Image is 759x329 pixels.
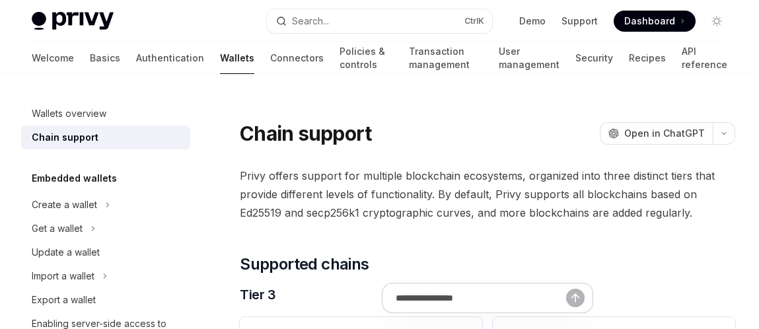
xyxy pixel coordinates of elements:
a: Wallets [220,42,254,74]
div: Import a wallet [32,268,94,284]
span: Ctrl K [464,16,484,26]
a: API reference [682,42,727,74]
button: Open in ChatGPT [600,122,713,145]
a: Policies & controls [340,42,393,74]
a: Welcome [32,42,74,74]
div: Create a wallet [32,197,97,213]
h5: Embedded wallets [32,170,117,186]
a: Support [561,15,598,28]
a: Demo [519,15,546,28]
a: Recipes [629,42,666,74]
a: Connectors [270,42,324,74]
span: Supported chains [240,254,369,275]
a: Dashboard [614,11,696,32]
a: Security [575,42,613,74]
a: Export a wallet [21,288,190,312]
a: Chain support [21,126,190,149]
div: Chain support [32,129,98,145]
img: light logo [32,12,114,30]
a: User management [499,42,560,74]
button: Toggle dark mode [706,11,727,32]
button: Send message [566,289,585,307]
div: Wallets overview [32,106,106,122]
span: Open in ChatGPT [624,127,705,140]
div: Update a wallet [32,244,100,260]
span: Privy offers support for multiple blockchain ecosystems, organized into three distinct tiers that... [240,166,735,222]
a: Update a wallet [21,240,190,264]
a: Authentication [136,42,204,74]
h1: Chain support [240,122,371,145]
div: Get a wallet [32,221,83,237]
div: Search... [292,13,329,29]
a: Transaction management [409,42,483,74]
button: Search...CtrlK [267,9,491,33]
a: Wallets overview [21,102,190,126]
span: Dashboard [624,15,675,28]
div: Export a wallet [32,292,96,308]
a: Basics [90,42,120,74]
